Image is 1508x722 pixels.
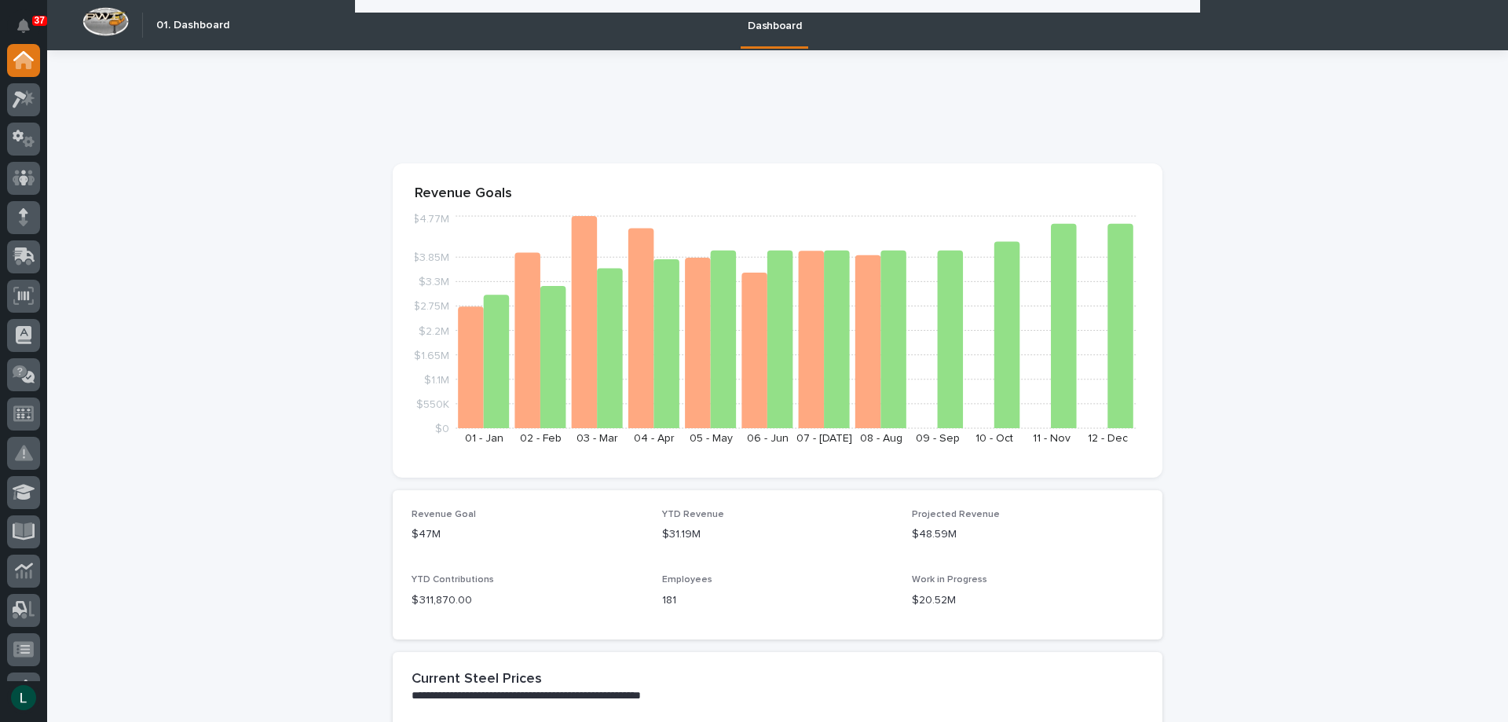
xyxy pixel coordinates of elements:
[860,433,902,444] text: 08 - Aug
[576,433,618,444] text: 03 - Mar
[156,19,229,32] h2: 01. Dashboard
[412,214,449,225] tspan: $4.77M
[419,277,449,288] tspan: $3.3M
[912,592,1144,609] p: $20.52M
[414,350,449,361] tspan: $1.65M
[662,575,712,585] span: Employees
[634,433,675,444] text: 04 - Apr
[435,423,449,434] tspan: $0
[912,510,1000,519] span: Projected Revenue
[419,325,449,336] tspan: $2.2M
[416,398,449,409] tspan: $550K
[412,510,476,519] span: Revenue Goal
[662,526,894,543] p: $31.19M
[1088,433,1128,444] text: 12 - Dec
[412,526,643,543] p: $47M
[662,510,724,519] span: YTD Revenue
[912,575,987,585] span: Work in Progress
[465,433,503,444] text: 01 - Jan
[412,575,494,585] span: YTD Contributions
[415,185,1140,203] p: Revenue Goals
[912,526,1144,543] p: $48.59M
[413,301,449,312] tspan: $2.75M
[662,592,894,609] p: 181
[7,681,40,714] button: users-avatar
[412,252,449,263] tspan: $3.85M
[975,433,1013,444] text: 10 - Oct
[690,433,733,444] text: 05 - May
[916,433,960,444] text: 09 - Sep
[1033,433,1071,444] text: 11 - Nov
[796,433,852,444] text: 07 - [DATE]
[412,671,542,688] h2: Current Steel Prices
[412,592,643,609] p: $ 311,870.00
[20,19,40,44] div: Notifications37
[424,374,449,385] tspan: $1.1M
[520,433,562,444] text: 02 - Feb
[7,9,40,42] button: Notifications
[82,7,129,36] img: Workspace Logo
[747,433,789,444] text: 06 - Jun
[35,15,45,26] p: 37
